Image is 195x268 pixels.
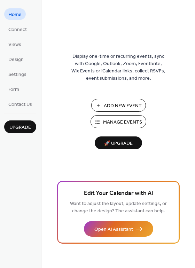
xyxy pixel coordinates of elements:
[9,124,31,131] span: Upgrade
[4,68,31,80] a: Settings
[95,136,142,149] button: 🚀 Upgrade
[94,226,133,233] span: Open AI Assistant
[8,41,21,48] span: Views
[4,53,28,65] a: Design
[84,189,153,198] span: Edit Your Calendar with AI
[84,221,153,237] button: Open AI Assistant
[4,23,31,35] a: Connect
[71,53,165,82] span: Display one-time or recurring events, sync with Google, Outlook, Zoom, Eventbrite, Wix Events or ...
[103,119,142,126] span: Manage Events
[4,8,26,20] a: Home
[4,98,36,110] a: Contact Us
[91,115,146,128] button: Manage Events
[104,102,142,110] span: Add New Event
[8,86,19,93] span: Form
[91,99,146,112] button: Add New Event
[8,11,22,18] span: Home
[4,38,25,50] a: Views
[99,139,138,148] span: 🚀 Upgrade
[4,83,23,95] a: Form
[8,71,26,78] span: Settings
[70,199,167,216] span: Want to adjust the layout, update settings, or change the design? The assistant can help.
[8,26,27,33] span: Connect
[4,120,36,133] button: Upgrade
[8,56,24,63] span: Design
[8,101,32,108] span: Contact Us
